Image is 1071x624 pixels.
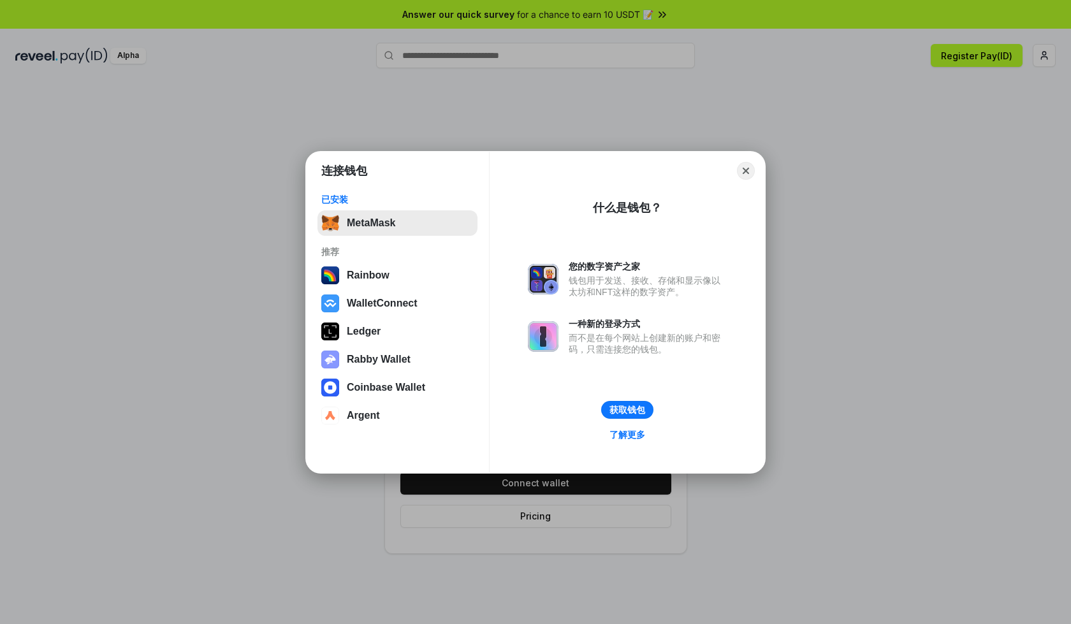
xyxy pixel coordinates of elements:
[321,163,367,178] h1: 连接钱包
[317,210,477,236] button: MetaMask
[347,298,418,309] div: WalletConnect
[347,382,425,393] div: Coinbase Wallet
[602,426,653,443] a: 了解更多
[601,401,653,419] button: 获取钱包
[321,294,339,312] img: svg+xml,%3Csvg%20width%3D%2228%22%20height%3D%2228%22%20viewBox%3D%220%200%2028%2028%22%20fill%3D...
[317,347,477,372] button: Rabby Wallet
[317,403,477,428] button: Argent
[321,194,474,205] div: 已安装
[317,263,477,288] button: Rainbow
[321,351,339,368] img: svg+xml,%3Csvg%20xmlns%3D%22http%3A%2F%2Fwww.w3.org%2F2000%2Fsvg%22%20fill%3D%22none%22%20viewBox...
[321,323,339,340] img: svg+xml,%3Csvg%20xmlns%3D%22http%3A%2F%2Fwww.w3.org%2F2000%2Fsvg%22%20width%3D%2228%22%20height%3...
[347,270,390,281] div: Rainbow
[609,404,645,416] div: 获取钱包
[593,200,662,215] div: 什么是钱包？
[528,321,558,352] img: svg+xml,%3Csvg%20xmlns%3D%22http%3A%2F%2Fwww.w3.org%2F2000%2Fsvg%22%20fill%3D%22none%22%20viewBox...
[321,407,339,424] img: svg+xml,%3Csvg%20width%3D%2228%22%20height%3D%2228%22%20viewBox%3D%220%200%2028%2028%22%20fill%3D...
[317,375,477,400] button: Coinbase Wallet
[321,246,474,258] div: 推荐
[569,261,727,272] div: 您的数字资产之家
[317,291,477,316] button: WalletConnect
[321,214,339,232] img: svg+xml,%3Csvg%20fill%3D%22none%22%20height%3D%2233%22%20viewBox%3D%220%200%2035%2033%22%20width%...
[347,217,395,229] div: MetaMask
[737,162,755,180] button: Close
[609,429,645,440] div: 了解更多
[347,354,411,365] div: Rabby Wallet
[528,264,558,294] img: svg+xml,%3Csvg%20xmlns%3D%22http%3A%2F%2Fwww.w3.org%2F2000%2Fsvg%22%20fill%3D%22none%22%20viewBox...
[321,379,339,396] img: svg+xml,%3Csvg%20width%3D%2228%22%20height%3D%2228%22%20viewBox%3D%220%200%2028%2028%22%20fill%3D...
[569,332,727,355] div: 而不是在每个网站上创建新的账户和密码，只需连接您的钱包。
[569,275,727,298] div: 钱包用于发送、接收、存储和显示像以太坊和NFT这样的数字资产。
[317,319,477,344] button: Ledger
[321,266,339,284] img: svg+xml,%3Csvg%20width%3D%22120%22%20height%3D%22120%22%20viewBox%3D%220%200%20120%20120%22%20fil...
[569,318,727,330] div: 一种新的登录方式
[347,326,381,337] div: Ledger
[347,410,380,421] div: Argent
